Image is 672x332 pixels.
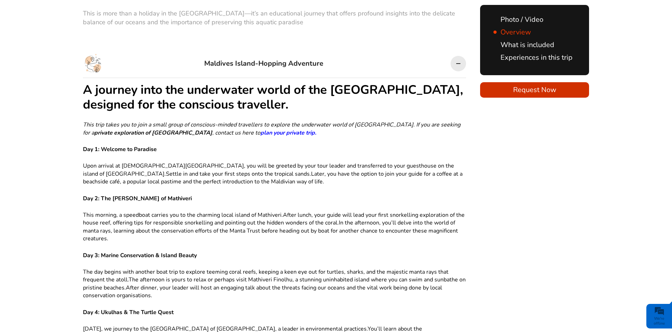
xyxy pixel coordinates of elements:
input: Enter your email address [9,86,128,101]
span: The day begins with another boat trip to explore teeming coral reefs, keeping a keen eye out for ... [83,268,448,284]
span: Request Now [480,85,589,95]
div: Navigation go back [8,36,18,47]
div: Maldives Island-Hopping Adventure [204,53,323,74]
span: After lunch, your guide will lead your first snorkelling exploration of the house reef, offering ... [83,211,465,227]
span: Upon arrival at [DEMOGRAPHIC_DATA][GEOGRAPHIC_DATA], you will be greeted by your tour leader and ... [83,162,454,177]
a: Photo / Video [493,15,543,24]
span: Later, you have the option to join your guide for a coffee at a beachside café, a popular local p... [83,170,463,185]
strong: private exploration of [GEOGRAPHIC_DATA] [94,129,212,137]
b: Day 2: The [PERSON_NAME] of Mathiveri [83,195,192,202]
em: Submit [103,216,128,226]
b: Day 4: Ukulhas & The Turtle Quest [83,308,174,316]
input: Enter your last name [9,65,128,80]
a: Overview [493,27,531,37]
a: Experiences in this trip [493,53,573,62]
strong: A journey into the underwater world of the [GEOGRAPHIC_DATA], designed for the conscious traveller. [83,82,463,113]
textarea: Type your message and click 'Submit' [9,106,128,210]
span: The afternoon is yours to relax or perhaps visit Mathiveri Finolhu, a stunning uninhabited island... [83,276,466,291]
span: In the afternoon, you’ll delve into the world of manta rays, learning about the conservation effo... [83,219,458,242]
a: plan your private trip [260,129,315,137]
div: Minimize live chat window [115,4,132,20]
a: What is included [493,40,554,50]
p: Settle in and take your first steps onto the tropical sands. [83,162,466,185]
span: After dinner, your leader will host an engaging talk about the threats facing our oceans and the ... [83,284,442,299]
p: This is more than a holiday in the [GEOGRAPHIC_DATA]—it’s an educational journey that offers prof... [83,9,466,27]
span: This morning, a speedboat carries you to the charming local island of Mathiveri. [83,211,283,219]
b: Day 3: Marine Conservation & Island Beauty [83,252,197,259]
b: Day 1: Welcome to Paradise [83,145,157,153]
div: Leave a message [47,37,129,46]
span: . [260,129,316,137]
em: This trip takes you to join a small group of conscious-minded travellers to explore the underwate... [83,121,460,136]
div: We're offline [648,316,670,326]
